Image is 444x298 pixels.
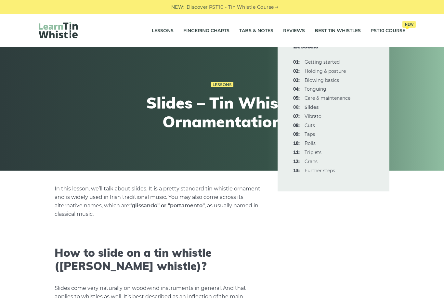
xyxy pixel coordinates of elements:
span: 01: [293,58,300,66]
a: PST10 CourseNew [371,23,405,39]
a: Lessons [211,82,233,87]
a: 03:Blowing basics [305,77,339,83]
a: 02:Holding & posture [305,68,346,74]
span: 07: [293,113,300,121]
a: Tabs & Notes [239,23,273,39]
span: 03: [293,77,300,84]
a: Best Tin Whistles [315,23,361,39]
span: 10: [293,140,300,148]
h1: Slides – Tin Whistle Ornamentation [102,94,342,131]
a: 11:Triplets [305,149,321,155]
a: 01:Getting started [305,59,340,65]
span: 12: [293,158,300,166]
span: 09: [293,131,300,138]
a: Fingering Charts [183,23,229,39]
span: 06: [293,104,300,111]
strong: “glissando” or “portamento” [129,202,205,209]
span: New [402,21,416,28]
a: 13:Further steps [305,168,335,174]
a: 12:Crans [305,159,318,164]
a: 08:Cuts [305,123,315,128]
span: 02: [293,68,300,75]
a: 04:Tonguing [305,86,326,92]
img: LearnTinWhistle.com [39,22,78,38]
span: 04: [293,85,300,93]
span: 11: [293,149,300,157]
span: 08: [293,122,300,130]
a: Lessons [152,23,174,39]
strong: Slides [305,104,319,110]
p: In this lesson, we’ll talk about slides. It is a pretty standard tin whistle ornament and is wide... [55,185,262,218]
h2: How to slide on a tin whistle ([PERSON_NAME] whistle)? [55,246,262,273]
a: 09:Taps [305,131,315,137]
a: Reviews [283,23,305,39]
a: 05:Care & maintenance [305,95,350,101]
a: 07:Vibrato [305,113,321,119]
span: 05: [293,95,300,102]
span: 13: [293,167,300,175]
a: 10:Rolls [305,140,316,146]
